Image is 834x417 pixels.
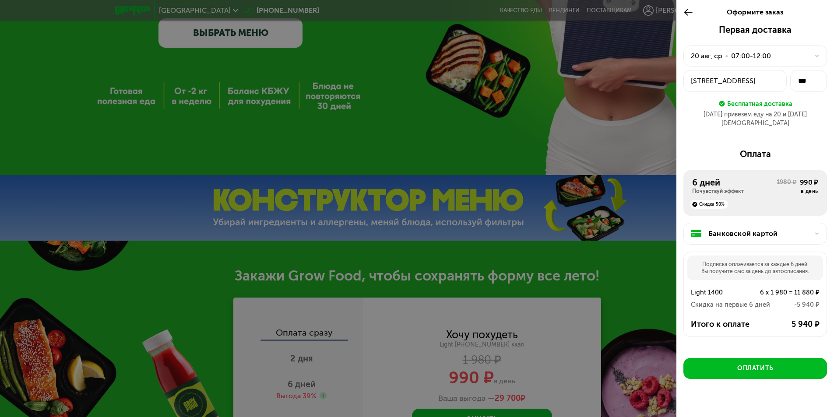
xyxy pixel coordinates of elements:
div: 990 ₽ [800,177,818,188]
span: Оформите заказ [727,8,783,16]
div: 5 940 ₽ [762,319,820,329]
div: Light 1400 [691,287,743,298]
div: 20 авг, ср [691,51,722,61]
div: Первая доставка [683,25,827,35]
div: Оплата [683,149,827,159]
div: в день [800,188,818,195]
div: Скидка на первые 6 дней [691,299,770,310]
div: Почувствуй эффект [692,188,777,195]
div: Бесплатная доставка [727,99,792,109]
div: [STREET_ADDRESS] [691,76,779,86]
div: Банковской картой [708,228,809,239]
div: Оплатить [737,364,773,373]
div: Итого к оплате [691,319,762,329]
div: -5 940 ₽ [770,299,820,310]
div: • [725,51,728,61]
div: Подписка оплачивается за каждые 6 дней. Вы получите смс за день до автосписания. [687,256,823,280]
div: 1980 ₽ [777,178,796,195]
div: [DATE] привезем еду на 20 и [DATE][DEMOGRAPHIC_DATA] [683,110,827,128]
button: Оплатить [683,358,827,379]
div: 6 x 1 980 = 11 880 ₽ [743,287,820,298]
div: Скидка 50% [690,200,728,209]
div: 6 дней [692,177,777,188]
div: 07:00-12:00 [731,51,771,61]
button: [STREET_ADDRESS] [683,70,787,92]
